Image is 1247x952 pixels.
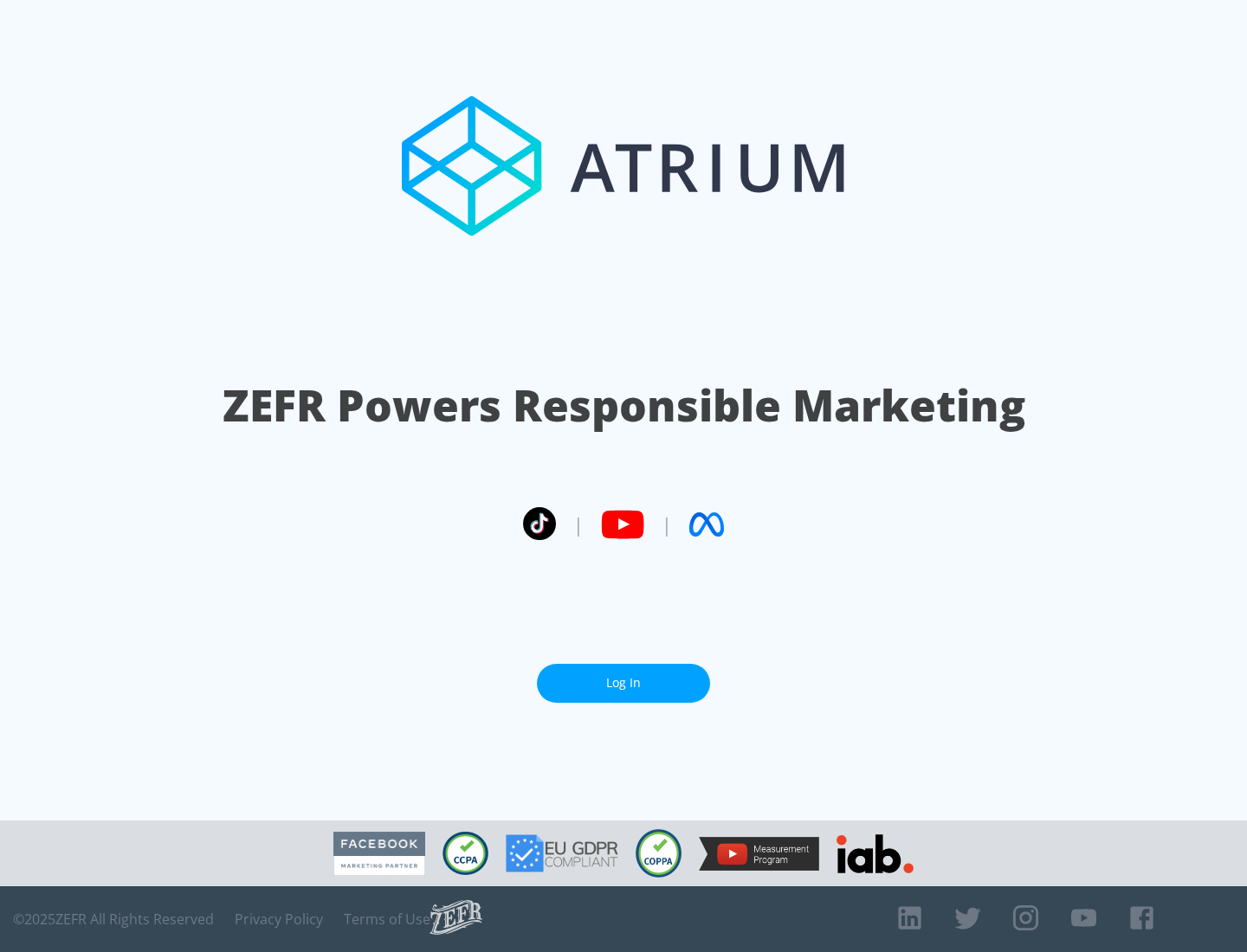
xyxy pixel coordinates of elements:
img: YouTube Measurement Program [699,837,819,871]
img: CCPA Compliant [443,832,488,875]
img: COPPA Compliant [636,829,682,878]
span: | [662,511,672,537]
a: Log In [537,664,710,703]
img: Facebook Marketing Partner [333,832,425,876]
a: Terms of Use [344,910,430,928]
span: © 2025 ZEFR All Rights Reserved [13,910,214,928]
img: GDPR Compliant [506,834,618,872]
img: IAB [837,834,914,873]
span: | [573,511,584,537]
a: Privacy Policy [235,910,323,928]
h1: ZEFR Powers Responsible Marketing [223,376,1025,435]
